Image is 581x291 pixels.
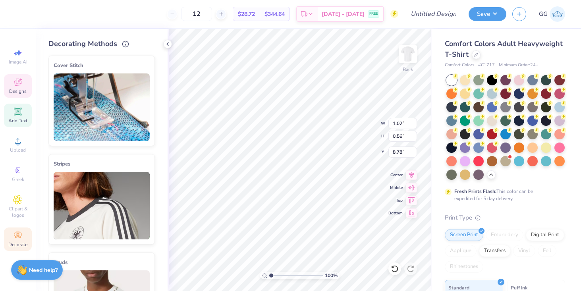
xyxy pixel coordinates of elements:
span: Center [388,172,403,178]
span: Decorate [8,241,27,248]
span: Comfort Colors Adult Heavyweight T-Shirt [445,39,563,59]
div: Rhinestones [445,261,483,273]
span: Greek [12,176,24,183]
div: Decorating Methods [48,39,155,49]
div: Stripes [54,159,150,169]
div: Print Type [445,213,565,222]
span: Middle [388,185,403,191]
span: 100 % [325,272,338,279]
div: Digital Print [526,229,564,241]
div: Applique [445,245,477,257]
div: Back [403,66,413,73]
div: This color can be expedited for 5 day delivery. [454,188,552,202]
span: FREE [369,11,378,17]
a: GG [539,6,565,22]
div: Screen Print [445,229,483,241]
span: $344.64 [264,10,285,18]
span: Add Text [8,118,27,124]
span: GG [539,10,548,19]
div: Embroidery [486,229,523,241]
img: Stripes [54,172,150,239]
span: Designs [9,88,27,94]
span: Comfort Colors [445,62,474,69]
div: Vinyl [513,245,535,257]
strong: Need help? [29,266,58,274]
input: Untitled Design [404,6,463,22]
button: Save [469,7,506,21]
span: Upload [10,147,26,153]
span: # C1717 [478,62,495,69]
span: Top [388,198,403,203]
span: Clipart & logos [4,206,32,218]
div: Cover Stitch [54,61,150,70]
div: Foil [538,245,556,257]
span: [DATE] - [DATE] [322,10,365,18]
span: Minimum Order: 24 + [499,62,539,69]
div: Studs [54,258,150,267]
span: Bottom [388,210,403,216]
input: – – [181,7,212,21]
strong: Fresh Prints Flash: [454,188,496,195]
span: $28.72 [238,10,255,18]
img: Back [400,46,416,62]
span: Image AI [9,59,27,65]
img: Cover Stitch [54,73,150,141]
div: Transfers [479,245,511,257]
img: Gus Garza [550,6,565,22]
